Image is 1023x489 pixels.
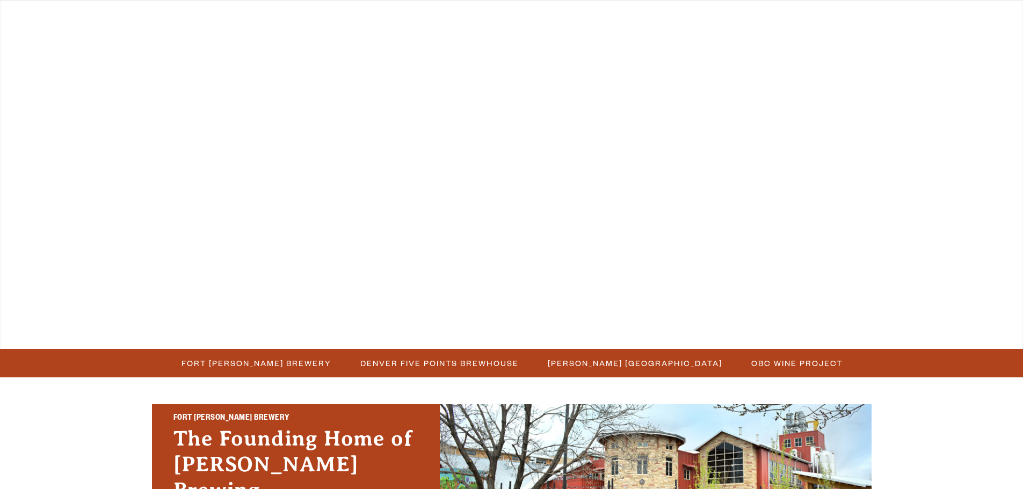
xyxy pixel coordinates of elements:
span: [PERSON_NAME] [GEOGRAPHIC_DATA] [548,355,722,371]
span: OBC Wine Project [751,355,843,371]
a: Beer [135,7,176,31]
h2: Fort [PERSON_NAME] Brewery [173,412,418,426]
a: Impact [695,7,749,31]
a: Our Story [578,7,654,31]
a: Odell Home [504,7,545,31]
a: Beer Finder [791,7,873,31]
a: OBC Wine Project [745,355,848,371]
span: Beer [142,13,169,22]
span: Beer Finder [798,13,866,22]
span: Gear [339,13,369,22]
span: Our Story [585,13,647,22]
a: Fort [PERSON_NAME] Brewery [175,355,337,371]
span: Denver Five Points Brewhouse [360,355,519,371]
a: Denver Five Points Brewhouse [354,355,524,371]
span: Fort [PERSON_NAME] Brewery [182,355,331,371]
a: Winery [418,7,475,31]
a: [PERSON_NAME] [GEOGRAPHIC_DATA] [541,355,728,371]
span: Winery [425,13,468,22]
span: Impact [702,13,742,22]
a: Taprooms [217,7,291,31]
a: Gear [332,7,376,31]
span: Taprooms [224,13,284,22]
